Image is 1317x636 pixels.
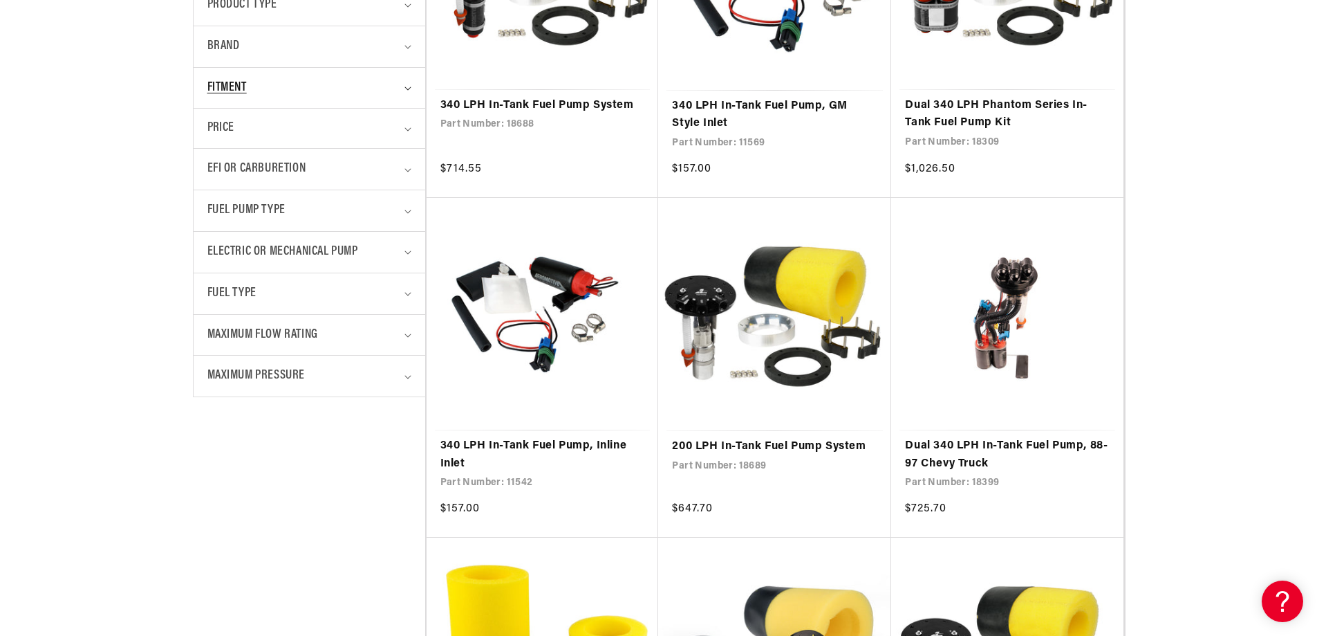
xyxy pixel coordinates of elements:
summary: Fitment (0 selected) [207,68,411,109]
a: 340 LPH In-Tank Fuel Pump, GM Style Inlet [672,98,877,133]
span: Maximum Flow Rating [207,325,318,345]
a: 200 LPH In-Tank Fuel Pump System [672,438,877,456]
span: Electric or Mechanical Pump [207,242,358,262]
span: Fitment [207,78,247,98]
span: EFI or Carburetion [207,159,306,179]
a: 340 LPH In-Tank Fuel Pump, Inline Inlet [440,437,645,473]
summary: Fuel Pump Type (0 selected) [207,190,411,231]
span: Fuel Type [207,284,256,304]
summary: Price [207,109,411,148]
summary: Electric or Mechanical Pump (0 selected) [207,232,411,273]
a: Dual 340 LPH Phantom Series In-Tank Fuel Pump Kit [905,97,1110,132]
summary: Maximum Pressure (0 selected) [207,356,411,397]
summary: Maximum Flow Rating (0 selected) [207,315,411,356]
summary: Brand (0 selected) [207,26,411,67]
a: Dual 340 LPH In-Tank Fuel Pump, 88-97 Chevy Truck [905,437,1110,473]
span: Price [207,119,234,138]
summary: EFI or Carburetion (0 selected) [207,149,411,190]
span: Maximum Pressure [207,366,306,386]
span: Brand [207,37,240,57]
span: Fuel Pump Type [207,201,286,221]
a: 340 LPH In-Tank Fuel Pump System [440,97,645,115]
summary: Fuel Type (0 selected) [207,273,411,314]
